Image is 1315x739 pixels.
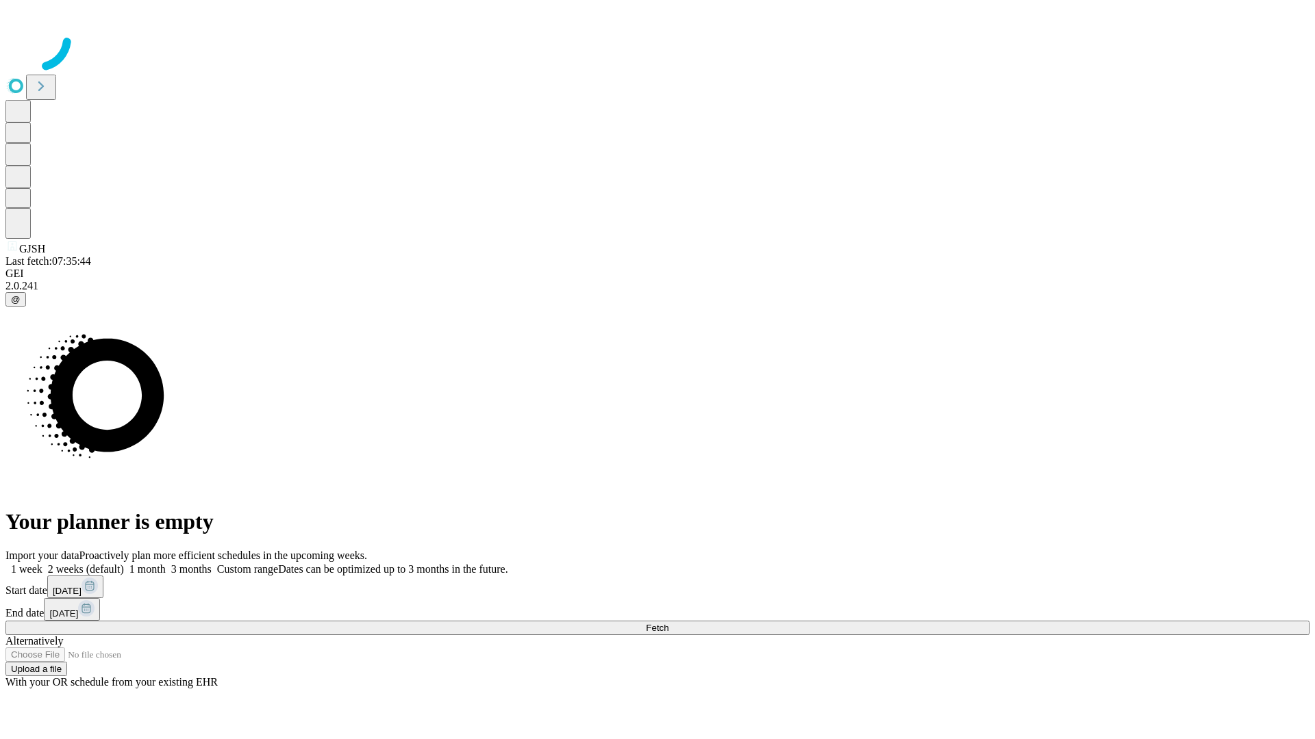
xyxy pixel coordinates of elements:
[5,635,63,647] span: Alternatively
[5,598,1310,621] div: End date
[646,623,668,633] span: Fetch
[5,255,91,267] span: Last fetch: 07:35:44
[44,598,100,621] button: [DATE]
[5,575,1310,598] div: Start date
[48,563,124,575] span: 2 weeks (default)
[5,268,1310,280] div: GEI
[11,294,21,304] span: @
[19,243,45,255] span: GJSH
[5,662,67,676] button: Upload a file
[11,563,42,575] span: 1 week
[79,549,367,561] span: Proactively plan more efficient schedules in the upcoming weeks.
[171,563,212,575] span: 3 months
[278,563,508,575] span: Dates can be optimized up to 3 months in the future.
[53,586,82,596] span: [DATE]
[5,509,1310,534] h1: Your planner is empty
[47,575,103,598] button: [DATE]
[5,280,1310,292] div: 2.0.241
[5,621,1310,635] button: Fetch
[5,676,218,688] span: With your OR schedule from your existing EHR
[129,563,166,575] span: 1 month
[217,563,278,575] span: Custom range
[5,292,26,307] button: @
[5,549,79,561] span: Import your data
[49,608,78,619] span: [DATE]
